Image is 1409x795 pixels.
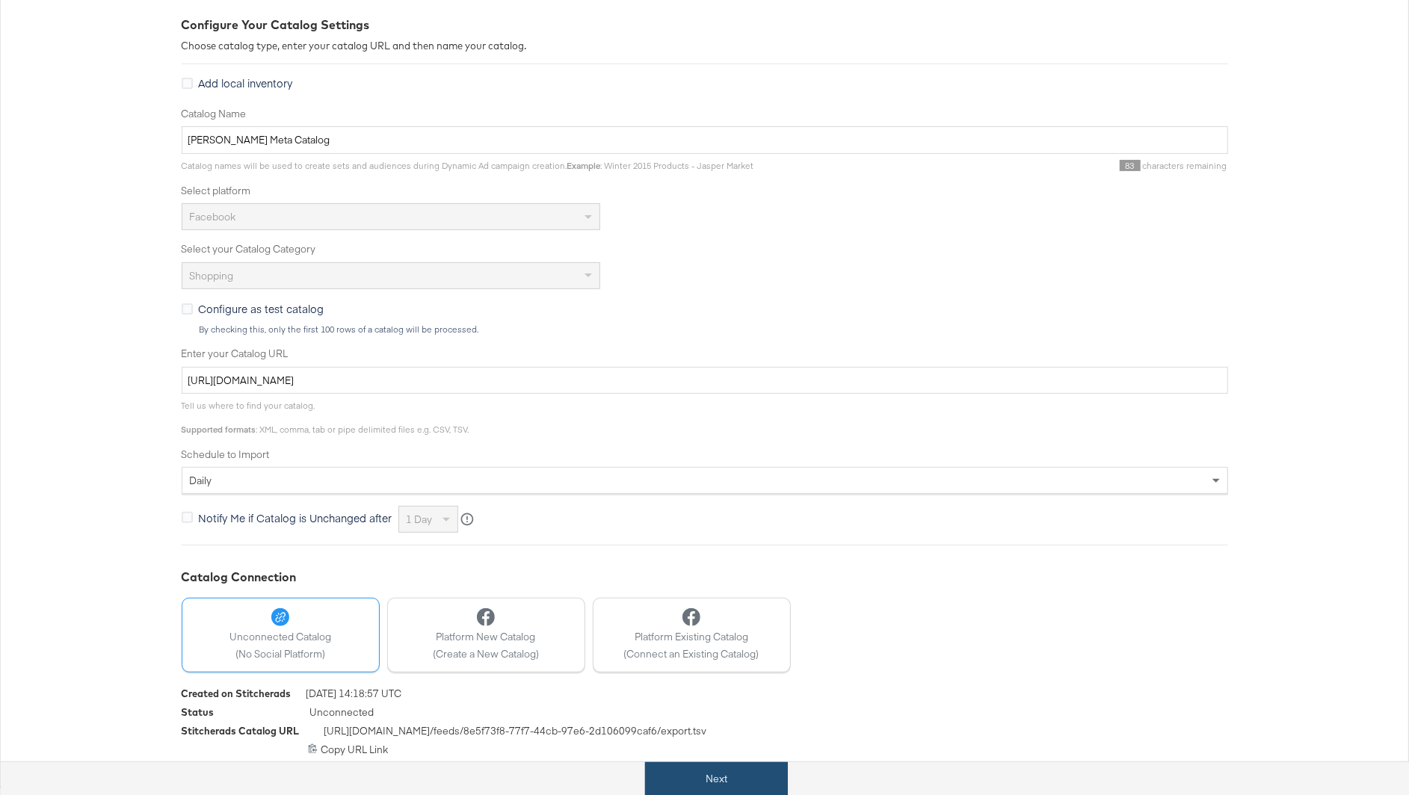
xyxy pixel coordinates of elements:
span: Catalog names will be used to create sets and audiences during Dynamic Ad campaign creation. : Wi... [182,160,754,171]
span: [URL][DOMAIN_NAME] /feeds/ 8e5f73f8-77f7-44cb-97e6-2d106099caf6 /export.tsv [324,724,707,743]
span: Add local inventory [199,75,293,90]
span: Unconnected [310,705,374,724]
strong: Supported formats [182,424,256,435]
div: Catalog Connection [182,569,1228,586]
div: Configure Your Catalog Settings [182,16,1228,34]
label: Schedule to Import [182,448,1228,462]
div: Created on Stitcherads [182,687,292,701]
input: Enter Catalog URL, e.g. http://www.example.com/products.xml [182,367,1228,395]
div: characters remaining [754,160,1228,172]
div: Copy URL Link [182,743,1228,757]
span: Shopping [190,269,234,282]
div: Stitcherads Catalog URL [182,724,300,738]
label: Enter your Catalog URL [182,347,1228,361]
label: Catalog Name [182,107,1228,121]
input: Name your catalog e.g. My Dynamic Product Catalog [182,126,1228,154]
button: Platform Existing Catalog(Connect an Existing Catalog) [593,598,791,672]
div: Status [182,705,215,720]
span: 1 day [407,513,433,526]
span: (Create a New Catalog) [433,647,539,661]
strong: Example [567,160,601,171]
span: Configure as test catalog [199,301,324,316]
span: Facebook [190,210,236,223]
span: 83 [1120,160,1141,171]
button: Platform New Catalog(Create a New Catalog) [387,598,585,672]
div: Choose catalog type, enter your catalog URL and then name your catalog. [182,39,1228,53]
span: Platform New Catalog [433,630,539,644]
button: Unconnected Catalog(No Social Platform) [182,598,380,672]
span: [DATE] 14:18:57 UTC [306,687,402,705]
label: Select platform [182,184,1228,198]
span: Unconnected Catalog [229,630,331,644]
div: By checking this, only the first 100 rows of a catalog will be processed. [199,324,1228,335]
span: Platform Existing Catalog [624,630,759,644]
span: Notify Me if Catalog is Unchanged after [199,510,392,525]
span: (No Social Platform) [229,647,331,661]
span: Tell us where to find your catalog. : XML, comma, tab or pipe delimited files e.g. CSV, TSV. [182,400,469,435]
label: Select your Catalog Category [182,242,1228,256]
span: daily [190,474,212,487]
span: (Connect an Existing Catalog) [624,647,759,661]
